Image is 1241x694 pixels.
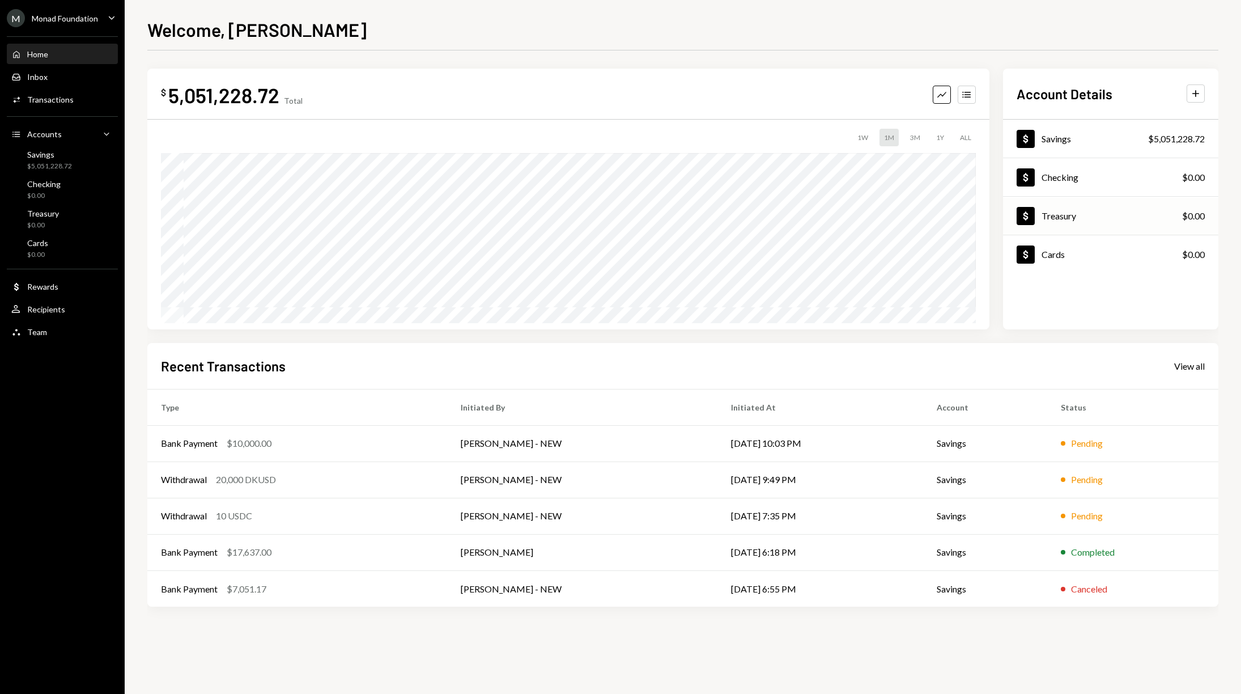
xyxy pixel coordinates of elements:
th: Initiated At [717,389,923,425]
div: $0.00 [1182,171,1205,184]
th: Type [147,389,447,425]
div: 1W [853,129,873,146]
div: Pending [1071,473,1103,486]
td: [DATE] 7:35 PM [717,498,923,534]
div: Home [27,49,48,59]
div: $0.00 [1182,209,1205,223]
div: Total [284,96,303,105]
div: 1Y [932,129,949,146]
div: $ [161,87,166,98]
div: ALL [955,129,976,146]
a: Treasury$0.00 [7,205,118,232]
td: [PERSON_NAME] - NEW [447,570,717,607]
div: Checking [27,179,61,189]
td: [PERSON_NAME] - NEW [447,425,717,462]
div: Canceled [1071,582,1107,596]
a: Accounts [7,124,118,144]
a: Checking$0.00 [1003,158,1218,196]
div: Savings [1042,133,1071,144]
div: Recipients [27,304,65,314]
td: [PERSON_NAME] - NEW [447,498,717,534]
div: Withdrawal [161,509,207,523]
div: Cards [1042,249,1065,260]
div: 1M [879,129,899,146]
div: Pending [1071,509,1103,523]
div: Treasury [1042,210,1076,221]
div: Pending [1071,437,1103,450]
div: Bank Payment [161,437,218,450]
td: Savings [923,570,1047,607]
a: Treasury$0.00 [1003,197,1218,235]
div: $0.00 [27,191,61,201]
div: Team [27,327,47,337]
h1: Welcome, [PERSON_NAME] [147,18,367,41]
div: $0.00 [1182,248,1205,261]
th: Status [1047,389,1218,425]
div: 20,000 DKUSD [216,473,276,486]
div: Treasury [27,209,59,218]
th: Initiated By [447,389,717,425]
div: $0.00 [27,250,48,260]
div: $7,051.17 [227,582,266,596]
div: Cards [27,238,48,248]
div: Monad Foundation [32,14,98,23]
td: [PERSON_NAME] [447,534,717,570]
div: Withdrawal [161,473,207,486]
td: Savings [923,462,1047,498]
h2: Account Details [1017,84,1112,103]
a: Checking$0.00 [7,176,118,203]
a: Recipients [7,299,118,319]
a: Savings$5,051,228.72 [7,146,118,173]
a: Savings$5,051,228.72 [1003,120,1218,158]
a: Cards$0.00 [7,235,118,262]
div: M [7,9,25,27]
a: View all [1174,359,1205,372]
a: Rewards [7,276,118,297]
div: Savings [27,150,72,159]
div: Checking [1042,172,1078,183]
div: View all [1174,361,1205,372]
div: Completed [1071,545,1115,559]
td: Savings [923,425,1047,462]
a: Transactions [7,89,118,109]
a: Inbox [7,66,118,87]
td: [DATE] 10:03 PM [717,425,923,462]
div: $5,051,228.72 [1148,132,1205,146]
div: Inbox [27,72,48,82]
div: 5,051,228.72 [168,82,279,108]
div: Rewards [27,282,58,291]
div: $0.00 [27,221,59,230]
div: Bank Payment [161,545,218,559]
div: $17,637.00 [227,545,271,559]
td: [DATE] 6:18 PM [717,534,923,570]
div: 3M [906,129,925,146]
div: 10 USDC [216,509,252,523]
td: Savings [923,498,1047,534]
td: [DATE] 9:49 PM [717,462,923,498]
div: Transactions [27,95,74,104]
div: $5,051,228.72 [27,162,72,171]
td: [DATE] 6:55 PM [717,570,923,607]
td: [PERSON_NAME] - NEW [447,462,717,498]
th: Account [923,389,1047,425]
a: Cards$0.00 [1003,235,1218,273]
h2: Recent Transactions [161,357,286,375]
div: Bank Payment [161,582,218,596]
div: Accounts [27,129,62,139]
td: Savings [923,534,1047,570]
a: Home [7,44,118,64]
div: $10,000.00 [227,437,271,450]
a: Team [7,321,118,342]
